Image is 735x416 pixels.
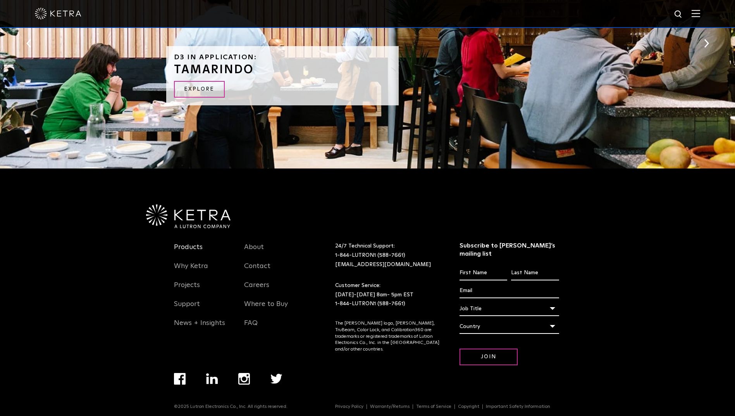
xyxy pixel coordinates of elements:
[174,300,200,318] a: Support
[460,266,507,280] input: First Name
[335,242,440,269] p: 24/7 Technical Support:
[174,373,186,385] img: facebook
[335,281,440,309] p: Customer Service: [DATE]-[DATE] 8am- 5pm EST
[174,54,391,61] h6: D3 in application:
[244,281,269,299] a: Careers
[174,404,287,409] p: ©2025 Lutron Electronics Co., Inc. All rights reserved.
[174,319,225,337] a: News + Insights
[244,300,288,318] a: Where to Buy
[244,262,270,280] a: Contact
[413,404,455,409] a: Terms of Service
[335,301,405,306] a: 1-844-LUTRON1 (588-7661)
[174,281,200,299] a: Projects
[692,10,700,17] img: Hamburger%20Nav.svg
[25,38,33,48] button: Previous
[174,64,391,76] h3: Tamarindo
[702,38,710,48] button: Next
[460,242,559,258] h3: Subscribe to [PERSON_NAME]’s mailing list
[460,301,559,316] div: Job Title
[174,373,303,404] div: Navigation Menu
[460,349,518,365] input: Join
[35,8,81,19] img: ketra-logo-2019-white
[244,243,264,261] a: About
[367,404,413,409] a: Warranty/Returns
[270,374,282,384] img: twitter
[335,253,405,258] a: 1-844-LUTRON1 (588-7661)
[674,10,683,19] img: search icon
[460,319,559,334] div: Country
[244,319,258,337] a: FAQ
[332,404,367,409] a: Privacy Policy
[335,262,431,267] a: [EMAIL_ADDRESS][DOMAIN_NAME]
[511,266,559,280] input: Last Name
[206,373,218,384] img: linkedin
[174,262,208,280] a: Why Ketra
[174,243,203,261] a: Products
[460,284,559,298] input: Email
[174,242,233,337] div: Navigation Menu
[455,404,483,409] a: Copyright
[335,320,440,353] p: The [PERSON_NAME] logo, [PERSON_NAME], TruBeam, Color Lock, and Calibration360 are trademarks or ...
[244,242,303,337] div: Navigation Menu
[174,81,225,98] a: Explore
[335,404,561,409] div: Navigation Menu
[238,373,250,385] img: instagram
[483,404,553,409] a: Important Safety Information
[146,205,231,229] img: Ketra-aLutronCo_White_RGB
